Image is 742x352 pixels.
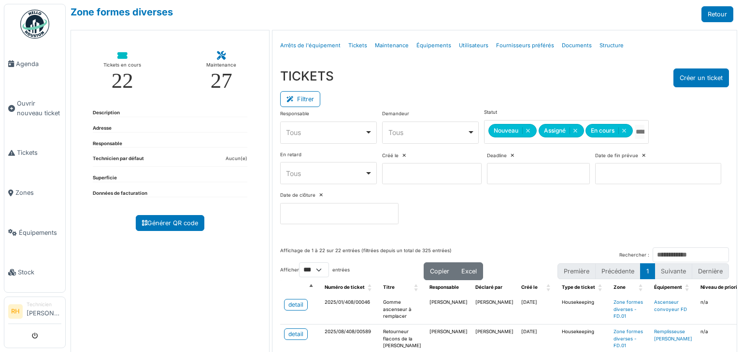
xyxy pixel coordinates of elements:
button: 1 [640,263,655,279]
div: Affichage de 1 à 22 sur 22 entrées (filtrées depuis un total de 325 entrées) [280,247,452,262]
span: Équipements [19,228,61,237]
span: Type de ticket [562,284,595,290]
dd: Aucun(e) [226,155,247,162]
span: Agenda [16,59,61,68]
div: 22 [112,70,133,92]
a: Équipements [413,34,455,57]
a: Structure [596,34,628,57]
div: Maintenance [206,60,236,70]
a: detail [284,328,308,340]
div: En cours [585,124,633,137]
div: Tous [388,127,467,137]
a: Agenda [4,44,65,84]
button: Excel [455,262,483,280]
button: Filtrer [280,91,320,107]
a: Zone formes diverses - FD.01 [614,299,643,319]
span: Excel [461,268,477,275]
span: Ouvrir nouveau ticket [17,99,61,117]
a: Ascenseur convoyeur FD [654,299,687,312]
a: Tickets [344,34,371,57]
a: Retour [701,6,733,22]
span: Équipement [654,284,682,290]
select: Afficherentrées [299,262,329,277]
span: Titre: Activate to sort [414,280,420,295]
span: Créé le [521,284,538,290]
div: Nouveau [488,124,537,137]
button: Créer un ticket [673,68,729,87]
span: Zone: Activate to sort [639,280,644,295]
a: Stock [4,253,65,293]
a: Remplisseuse [PERSON_NAME] [654,329,692,341]
dt: Responsable [93,140,122,148]
dt: Description [93,109,120,117]
h3: TICKETS [280,68,334,83]
a: Zone formes diverses [71,6,173,18]
a: Zones [4,173,65,213]
a: Équipements [4,213,65,253]
div: Tickets en cours [103,60,141,70]
div: Tous [286,168,365,178]
a: Utilisateurs [455,34,492,57]
div: Technicien [27,301,61,308]
label: Rechercher : [619,252,649,259]
label: Créé le [382,152,399,160]
label: Responsable [280,110,309,118]
td: [DATE] [517,295,558,325]
nav: pagination [557,263,729,279]
div: Assigné [539,124,584,137]
button: Remove item: 'assigned' [570,127,581,134]
span: Type de ticket: Activate to sort [598,280,604,295]
span: Titre [383,284,395,290]
span: Niveau de priorité [700,284,742,290]
div: Tous [286,127,365,137]
a: Générer QR code [136,215,204,231]
div: 27 [211,70,232,92]
label: Statut [484,109,497,116]
span: Stock [18,268,61,277]
img: Badge_color-CXgf-gQk.svg [20,10,49,39]
span: Copier [430,268,449,275]
span: Créé le: Activate to sort [546,280,552,295]
button: Copier [424,262,456,280]
dt: Données de facturation [93,190,147,197]
input: Tous [635,125,644,139]
span: Déclaré par [475,284,502,290]
a: RH Technicien[PERSON_NAME] [8,301,61,324]
div: detail [288,330,303,338]
dt: Technicien par défaut [93,155,144,166]
td: Housekeeping [558,295,610,325]
a: Ouvrir nouveau ticket [4,84,65,133]
a: Fournisseurs préférés [492,34,558,57]
label: Deadline [487,152,507,160]
a: Arrêts de l'équipement [276,34,344,57]
label: Demandeur [382,110,409,118]
span: Responsable [429,284,459,290]
span: Numéro de ticket: Activate to sort [368,280,373,295]
span: Équipement: Activate to sort [685,280,691,295]
a: Maintenance 27 [199,44,244,99]
label: Date de clôture [280,192,315,199]
a: Zone formes diverses - FD.01 [614,329,643,348]
td: Gomme ascenseur à remplacer [379,295,426,325]
td: 2025/01/408/00046 [321,295,379,325]
td: [PERSON_NAME] [426,295,471,325]
li: RH [8,304,23,319]
div: detail [288,300,303,309]
label: Afficher entrées [280,262,350,277]
label: En retard [280,151,301,159]
span: Tickets [17,148,61,157]
span: Zones [15,188,61,197]
a: Maintenance [371,34,413,57]
dt: Adresse [93,125,112,132]
li: [PERSON_NAME] [27,301,61,322]
button: Remove item: 'ongoing' [618,127,629,134]
a: detail [284,299,308,311]
label: Date de fin prévue [595,152,638,160]
span: Numéro de ticket [325,284,365,290]
dt: Superficie [93,175,117,182]
a: Documents [558,34,596,57]
a: Tickets en cours 22 [96,44,149,99]
a: Tickets [4,133,65,173]
td: [PERSON_NAME] [471,295,517,325]
button: Remove item: 'new' [522,127,533,134]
